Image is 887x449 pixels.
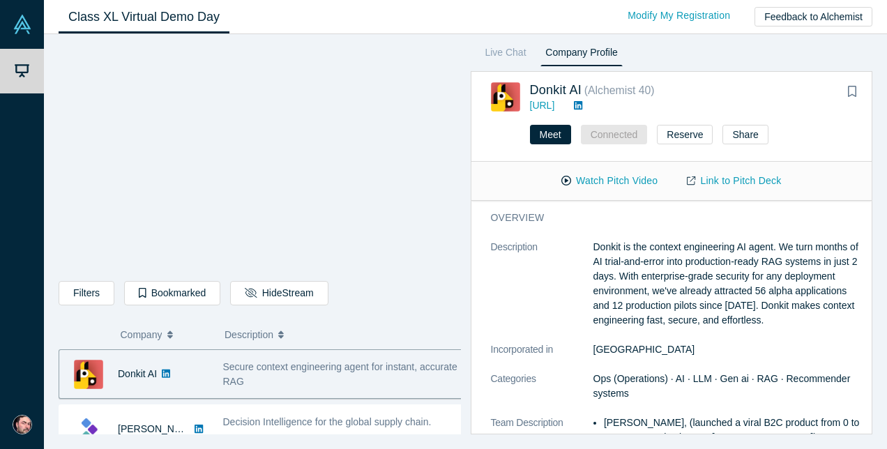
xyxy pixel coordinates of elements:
h3: overview [491,211,844,225]
img: Donkit AI's Logo [74,360,103,389]
a: [PERSON_NAME] [118,423,198,434]
a: [URL] [530,100,555,111]
button: Description [225,320,451,349]
button: Bookmark [842,82,862,102]
a: Modify My Registration [613,3,745,28]
button: Bookmarked [124,281,220,305]
img: Alchemist Vault Logo [13,15,32,34]
button: Feedback to Alchemist [755,7,872,26]
span: Secure context engineering agent for instant, accurate RAG [223,361,457,387]
dt: Incorporated in [491,342,593,372]
img: Kimaru AI's Logo [74,415,103,444]
li: [PERSON_NAME], (launched a viral B2C product from 0 to 1.5M users, PhD in AI at [GEOGRAPHIC_DATA]) [604,416,863,445]
button: Filters [59,281,114,305]
a: Donkit AI [118,368,157,379]
button: Connected [581,125,648,144]
dt: Categories [491,372,593,416]
span: Ops (Operations) · AI · LLM · Gen ai · RAG · Recommender systems [593,373,851,399]
a: Live Chat [480,44,531,66]
a: Link to Pitch Deck [672,169,796,193]
span: Description [225,320,273,349]
button: Meet [530,125,571,144]
dd: [GEOGRAPHIC_DATA] [593,342,863,357]
small: ( Alchemist 40 ) [584,84,655,96]
span: Company [121,320,162,349]
iframe: Alchemist Class XL Demo Day: Vault [59,45,460,271]
button: Share [722,125,768,144]
button: Reserve [657,125,713,144]
button: Watch Pitch Video [547,169,672,193]
img: Donkit AI's Logo [491,82,520,112]
a: Class XL Virtual Demo Day [59,1,229,33]
a: Company Profile [540,44,622,66]
span: Decision Intelligence for the global supply chain. [223,416,432,427]
p: Donkit is the context engineering AI agent. We turn months of AI trial-and-error into production-... [593,240,863,328]
button: Company [121,320,211,349]
img: Richard Svinkin's Account [13,415,32,434]
a: Donkit AI [530,83,582,97]
dt: Description [491,240,593,342]
button: HideStream [230,281,328,305]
